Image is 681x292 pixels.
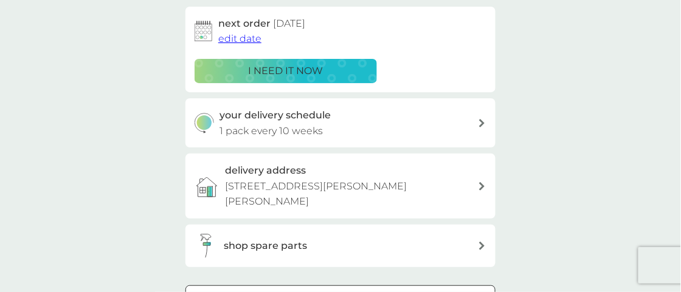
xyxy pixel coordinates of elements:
[224,238,307,254] h3: shop spare parts
[185,98,496,148] button: your delivery schedule1 pack every 10 weeks
[220,123,323,139] p: 1 pack every 10 weeks
[220,107,331,123] h3: your delivery schedule
[218,31,261,47] button: edit date
[225,163,306,178] h3: delivery address
[225,178,478,209] p: [STREET_ADDRESS][PERSON_NAME][PERSON_NAME]
[218,33,261,44] span: edit date
[218,16,305,32] h2: next order
[249,63,323,79] p: i need it now
[195,59,377,83] button: i need it now
[185,154,496,219] a: delivery address[STREET_ADDRESS][PERSON_NAME][PERSON_NAME]
[185,225,496,267] button: shop spare parts
[273,18,305,29] span: [DATE]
